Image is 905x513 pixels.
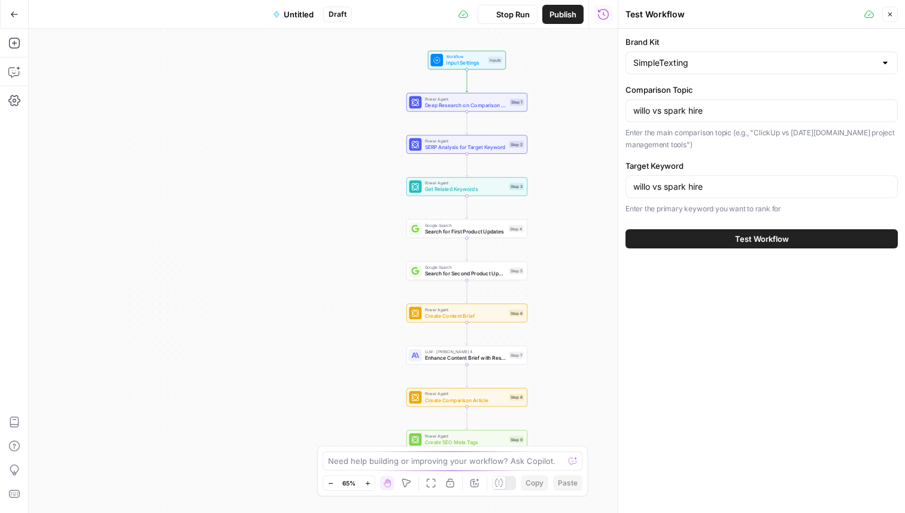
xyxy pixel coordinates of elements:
[466,280,468,303] g: Edge from step_5 to step_6
[488,57,502,64] div: Inputs
[625,160,898,172] label: Target Keyword
[284,8,314,20] span: Untitled
[406,262,527,280] div: Google SearchSearch for Second Product UpdatesStep 5
[406,430,527,449] div: Power AgentCreate SEO Meta TagsStep 9
[406,177,527,196] div: Power AgentGet Related KeywordsStep 3
[633,105,890,117] input: Enter your comparison topic
[625,229,898,248] button: Test Workflow
[425,227,506,235] span: Search for First Product Updates
[425,396,506,404] span: Create Comparison Article
[425,186,506,193] span: Get Related Keywords
[466,196,468,218] g: Edge from step_3 to step_4
[425,391,506,397] span: Power Agent
[466,238,468,261] g: Edge from step_4 to step_5
[425,143,506,151] span: SERP Analysis for Target Keyword
[342,478,356,488] span: 65%
[406,93,527,111] div: Power AgentDeep Research on Comparison TopicStep 1
[466,154,468,177] g: Edge from step_2 to step_3
[510,99,524,106] div: Step 1
[425,312,506,320] span: Create Content Brief
[425,433,506,439] span: Power Agent
[542,5,584,24] button: Publish
[558,478,578,488] span: Paste
[526,478,543,488] span: Copy
[406,135,527,154] div: Power AgentSERP Analysis for Target KeywordStep 2
[406,219,527,238] div: Google SearchSearch for First Product UpdatesStep 4
[466,365,468,387] g: Edge from step_7 to step_8
[406,388,527,406] div: Power AgentCreate Comparison ArticleStep 8
[509,225,524,232] div: Step 4
[425,222,506,228] span: Google Search
[446,59,485,66] span: Input Settings
[625,36,898,48] label: Brand Kit
[553,475,582,491] button: Paste
[509,394,524,401] div: Step 8
[549,8,576,20] span: Publish
[266,5,321,24] button: Untitled
[633,57,876,69] input: SimpleTexting
[496,8,530,20] span: Stop Run
[478,5,537,24] button: Stop Run
[425,348,506,354] span: LLM · [PERSON_NAME] 4
[735,233,789,245] span: Test Workflow
[329,9,347,20] span: Draft
[509,351,524,359] div: Step 7
[509,309,524,317] div: Step 6
[633,181,890,193] input: e.g., "ClickUp vs Monday.com"
[425,101,507,109] span: Deep Research on Comparison Topic
[425,264,506,270] span: Google Search
[509,183,524,190] div: Step 3
[625,127,898,150] p: Enter the main comparison topic (e.g., "ClickUp vs [DATE][DOMAIN_NAME] project management tools")
[466,69,468,92] g: Edge from start to step_1
[509,268,524,275] div: Step 5
[509,141,524,148] div: Step 2
[625,203,898,215] p: Enter the primary keyword you want to rank for
[466,111,468,134] g: Edge from step_1 to step_2
[425,180,506,186] span: Power Agent
[425,438,506,446] span: Create SEO Meta Tags
[425,138,506,144] span: Power Agent
[521,475,548,491] button: Copy
[425,96,507,102] span: Power Agent
[406,346,527,365] div: LLM · [PERSON_NAME] 4Enhance Content Brief with ResearchStep 7
[425,270,506,278] span: Search for Second Product Updates
[425,354,506,362] span: Enhance Content Brief with Research
[625,84,898,96] label: Comparison Topic
[406,51,527,69] div: WorkflowInput SettingsInputs
[466,323,468,345] g: Edge from step_6 to step_7
[509,436,524,443] div: Step 9
[425,306,506,312] span: Power Agent
[406,303,527,322] div: Power AgentCreate Content BriefStep 6
[446,53,485,59] span: Workflow
[466,406,468,429] g: Edge from step_8 to step_9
